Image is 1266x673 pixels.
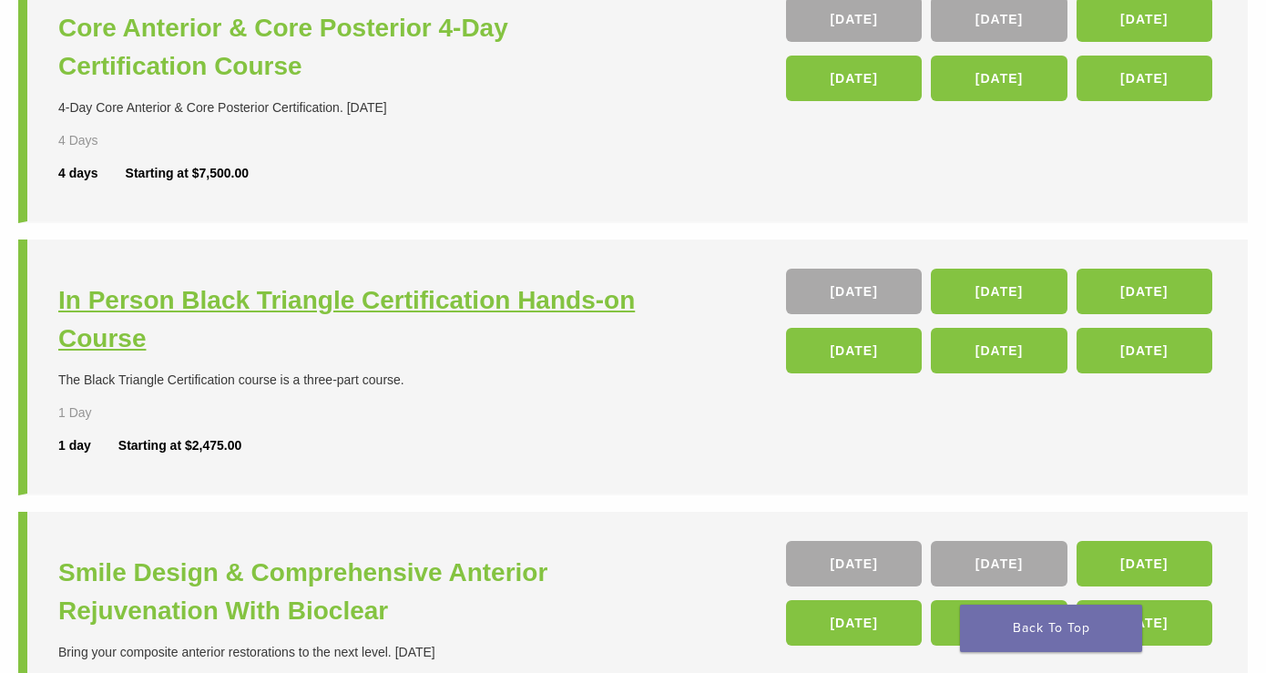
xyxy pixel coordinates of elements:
a: [DATE] [931,56,1067,101]
div: , , , , , [786,269,1217,382]
a: Smile Design & Comprehensive Anterior Rejuvenation With Bioclear [58,554,638,630]
div: 1 day [58,436,118,455]
a: [DATE] [1077,541,1212,586]
a: [DATE] [1077,269,1212,314]
a: [DATE] [931,600,1067,646]
a: [DATE] [786,269,922,314]
div: 4 Days [58,131,145,150]
div: Starting at $7,500.00 [126,164,249,183]
div: 4-Day Core Anterior & Core Posterior Certification. [DATE] [58,98,638,117]
a: [DATE] [786,600,922,646]
a: [DATE] [1077,600,1212,646]
div: Starting at $2,475.00 [118,436,241,455]
a: In Person Black Triangle Certification Hands-on Course [58,281,638,358]
a: [DATE] [1077,56,1212,101]
a: [DATE] [931,269,1067,314]
a: Core Anterior & Core Posterior 4-Day Certification Course [58,9,638,86]
a: [DATE] [786,56,922,101]
div: The Black Triangle Certification course is a three-part course. [58,371,638,390]
a: [DATE] [786,541,922,586]
a: [DATE] [931,541,1067,586]
div: , , , , , [786,541,1217,655]
a: [DATE] [786,328,922,373]
a: Back To Top [960,605,1142,652]
a: [DATE] [1077,328,1212,373]
a: [DATE] [931,328,1067,373]
div: Bring your composite anterior restorations to the next level. [DATE] [58,643,638,662]
div: 1 Day [58,403,145,423]
div: 4 days [58,164,126,183]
